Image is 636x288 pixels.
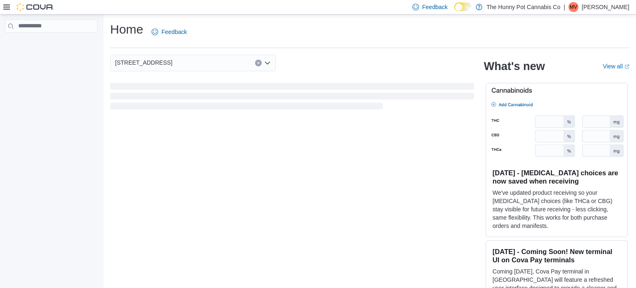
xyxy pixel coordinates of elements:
[148,24,190,40] a: Feedback
[564,2,565,12] p: |
[115,58,172,68] span: [STREET_ADDRESS]
[17,3,54,11] img: Cova
[110,85,474,111] span: Loading
[582,2,629,12] p: [PERSON_NAME]
[255,60,262,66] button: Clear input
[569,2,578,12] div: Maly Vang
[161,28,187,36] span: Feedback
[493,247,621,264] h3: [DATE] - Coming Soon! New terminal UI on Cova Pay terminals
[484,60,545,73] h2: What's new
[493,189,621,230] p: We've updated product receiving so your [MEDICAL_DATA] choices (like THCa or CBG) stay visible fo...
[5,34,98,54] nav: Complex example
[603,63,629,70] a: View allExternal link
[487,2,560,12] p: The Hunny Pot Cannabis Co
[493,169,621,185] h3: [DATE] - [MEDICAL_DATA] choices are now saved when receiving
[264,60,271,66] button: Open list of options
[570,2,577,12] span: MV
[422,3,448,11] span: Feedback
[454,2,472,11] input: Dark Mode
[624,64,629,69] svg: External link
[110,21,143,38] h1: Home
